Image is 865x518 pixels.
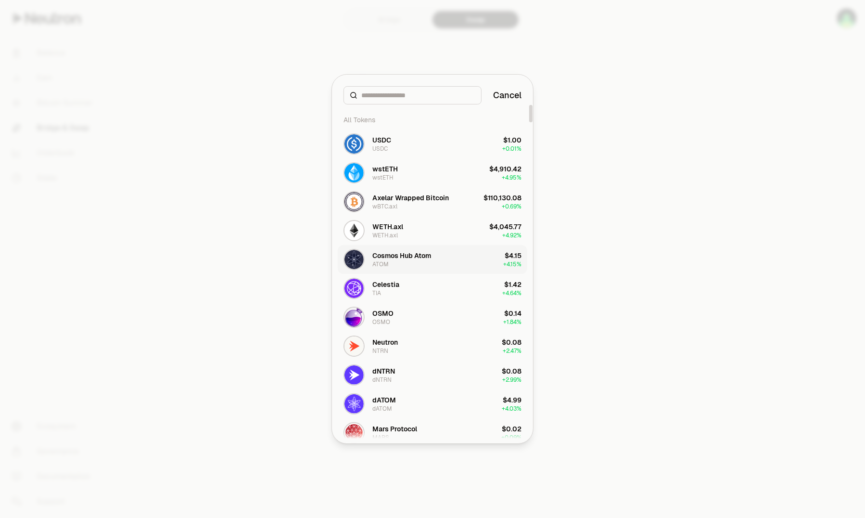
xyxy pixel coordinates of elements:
[483,193,522,203] div: $110,130.08
[502,289,522,297] span: + 4.64%
[344,279,364,298] img: TIA Logo
[502,424,522,434] div: $0.02
[338,110,527,129] div: All Tokens
[502,145,522,153] span: + 0.01%
[502,376,522,384] span: + 2.99%
[338,332,527,361] button: NTRN LogoNeutronNTRN$0.08+2.47%
[372,232,398,239] div: WETH.axl
[372,347,388,355] div: NTRN
[503,395,522,405] div: $4.99
[502,203,522,210] span: + 0.69%
[344,163,364,182] img: wstETH Logo
[372,289,381,297] div: TIA
[372,366,395,376] div: dNTRN
[372,405,392,413] div: dATOM
[372,164,398,174] div: wstETH
[338,361,527,389] button: dNTRN LogodNTRNdNTRN$0.08+2.99%
[344,394,364,414] img: dATOM Logo
[338,158,527,187] button: wstETH LogowstETHwstETH$4,910.42+4.95%
[503,260,522,268] span: + 4.15%
[338,129,527,158] button: USDC LogoUSDCUSDC$1.00+0.01%
[493,89,522,102] button: Cancel
[502,174,522,181] span: + 4.95%
[503,347,522,355] span: + 2.47%
[503,135,522,145] div: $1.00
[502,232,522,239] span: + 4.92%
[372,395,396,405] div: dATOM
[372,145,388,153] div: USDC
[372,280,399,289] div: Celestia
[344,423,364,442] img: MARS Logo
[372,193,449,203] div: Axelar Wrapped Bitcoin
[372,260,389,268] div: ATOM
[501,434,522,441] span: + 0.09%
[502,366,522,376] div: $0.08
[502,337,522,347] div: $0.08
[344,192,364,211] img: wBTC.axl Logo
[344,134,364,154] img: USDC Logo
[372,203,397,210] div: wBTC.axl
[338,389,527,418] button: dATOM LogodATOMdATOM$4.99+4.03%
[372,318,390,326] div: OSMO
[338,245,527,274] button: ATOM LogoCosmos Hub AtomATOM$4.15+4.15%
[372,434,389,441] div: MARS
[372,251,431,260] div: Cosmos Hub Atom
[344,337,364,356] img: NTRN Logo
[344,221,364,240] img: WETH.axl Logo
[502,405,522,413] span: + 4.03%
[338,303,527,332] button: OSMO LogoOSMOOSMO$0.14+1.84%
[372,337,398,347] div: Neutron
[372,424,417,434] div: Mars Protocol
[505,251,522,260] div: $4.15
[503,318,522,326] span: + 1.84%
[338,418,527,447] button: MARS LogoMars ProtocolMARS$0.02+0.09%
[489,222,522,232] div: $4,045.77
[489,164,522,174] div: $4,910.42
[338,216,527,245] button: WETH.axl LogoWETH.axlWETH.axl$4,045.77+4.92%
[372,135,391,145] div: USDC
[372,309,394,318] div: OSMO
[504,309,522,318] div: $0.14
[372,376,392,384] div: dNTRN
[338,274,527,303] button: TIA LogoCelestiaTIA$1.42+4.64%
[344,308,364,327] img: OSMO Logo
[338,187,527,216] button: wBTC.axl LogoAxelar Wrapped BitcoinwBTC.axl$110,130.08+0.69%
[344,250,364,269] img: ATOM Logo
[344,365,364,385] img: dNTRN Logo
[504,280,522,289] div: $1.42
[372,174,394,181] div: wstETH
[372,222,403,232] div: WETH.axl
